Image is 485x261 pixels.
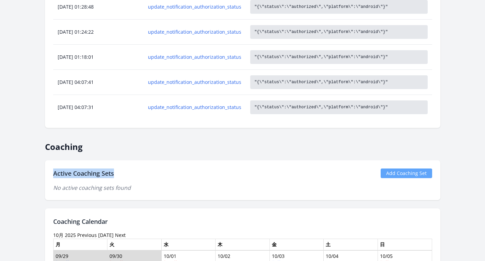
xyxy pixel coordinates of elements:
[45,136,440,152] h2: Coaching
[115,232,126,238] a: Next
[148,54,241,61] a: update_notification_authorization_status
[148,104,241,111] a: update_notification_authorization_status
[107,239,162,250] th: 火
[161,239,216,250] th: 水
[148,79,241,86] a: update_notification_authorization_status
[381,168,432,178] a: Add Coaching Set
[378,239,432,250] th: 日
[250,25,427,39] pre: "{\"status\":\"authorized\",\"platform\":\"android\"}"
[216,239,270,250] th: 木
[54,3,143,10] div: [DATE] 01:28:48
[250,75,427,89] pre: "{\"status\":\"authorized\",\"platform\":\"android\"}"
[77,232,97,238] a: Previous
[53,217,432,226] h2: Coaching Calendar
[269,239,324,250] th: 金
[250,50,427,64] pre: "{\"status\":\"authorized\",\"platform\":\"android\"}"
[98,232,114,238] a: [DATE]
[54,54,143,61] div: [DATE] 01:18:01
[324,239,378,250] th: 土
[148,29,241,35] a: update_notification_authorization_status
[54,79,143,86] div: [DATE] 04:07:41
[250,100,427,114] pre: "{\"status\":\"authorized\",\"platform\":\"android\"}"
[53,184,432,192] p: No active coaching sets found
[54,104,143,111] div: [DATE] 04:07:31
[53,239,107,250] th: 月
[53,232,76,238] time: 10月 2025
[148,3,241,10] a: update_notification_authorization_status
[53,168,114,178] h2: Active Coaching Sets
[54,29,143,35] div: [DATE] 01:24:22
